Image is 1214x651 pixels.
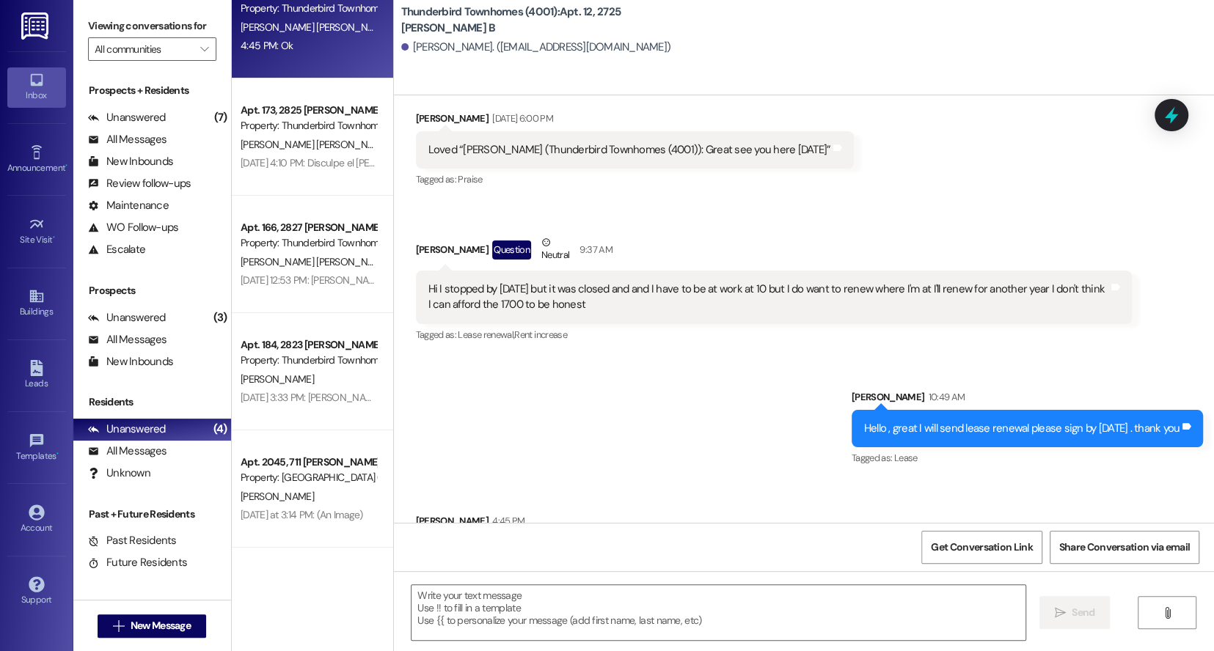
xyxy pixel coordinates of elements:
[7,212,66,251] a: Site Visit •
[1039,596,1111,629] button: Send
[241,103,376,118] div: Apt. 173, 2825 [PERSON_NAME]
[241,508,363,521] div: [DATE] at 3:14 PM: (An Image)
[56,449,59,459] span: •
[241,273,812,287] div: [DATE] 12:53 PM: [PERSON_NAME]. Muchisimas gracias. Ya gestionamos la instalacion para este proxi...
[489,513,524,529] div: 4:45 PM
[241,156,849,169] div: [DATE] 4:10 PM: Disculpe el [PERSON_NAME] acondicionado no está enfriando me lo puede checar maña...
[200,43,208,55] i: 
[1059,540,1190,555] span: Share Conversation via email
[73,507,231,522] div: Past + Future Residents
[428,142,831,158] div: Loved “[PERSON_NAME] (Thunderbird Townhomes (4001)): Great see you here [DATE]”
[1072,605,1094,620] span: Send
[514,328,567,341] span: Rent increase
[894,452,918,464] span: Lease
[401,40,671,55] div: [PERSON_NAME]. ([EMAIL_ADDRESS][DOMAIN_NAME])
[88,422,166,437] div: Unanswered
[7,572,66,611] a: Support
[241,220,376,235] div: Apt. 166, 2827 [PERSON_NAME]
[852,389,1203,410] div: [PERSON_NAME]
[7,428,66,468] a: Templates •
[416,324,1133,345] div: Tagged as:
[864,421,1180,436] div: Hello , great I will send lease renewal please sign by [DATE] . thank you
[241,470,376,485] div: Property: [GEOGRAPHIC_DATA] (4027)
[88,354,173,369] div: New Inbounds
[88,310,166,325] div: Unanswered
[88,242,145,257] div: Escalate
[88,332,167,347] div: All Messages
[241,39,293,52] div: 4:45 PM: Ok
[428,282,1109,313] div: Hi I stopped by [DATE] but it was closed and and I have to be at work at 10 but I do want to rene...
[88,198,169,213] div: Maintenance
[7,500,66,540] a: Account
[401,4,695,36] b: Thunderbird Townhomes (4001): Apt. 12, 2725 [PERSON_NAME] B
[924,389,965,405] div: 10:49 AM
[73,83,231,98] div: Prospects + Residents
[88,555,187,570] div: Future Residents
[241,118,376,133] div: Property: Thunderbird Townhomes (4001)
[88,154,173,169] div: New Inbounds
[241,353,376,368] div: Property: Thunderbird Townhomes (4001)
[1055,607,1066,619] i: 
[416,513,529,534] div: [PERSON_NAME]
[241,1,376,16] div: Property: Thunderbird Townhomes (4001)
[458,328,514,341] span: Lease renewal ,
[241,255,394,268] span: [PERSON_NAME] [PERSON_NAME]
[852,447,1203,468] div: Tagged as:
[241,235,376,251] div: Property: Thunderbird Townhomes (4001)
[88,132,167,147] div: All Messages
[98,614,206,638] button: New Message
[1161,607,1172,619] i: 
[88,444,167,459] div: All Messages
[931,540,1032,555] span: Get Conversation Link
[241,372,314,386] span: [PERSON_NAME]
[88,533,177,548] div: Past Residents
[416,111,855,131] div: [PERSON_NAME]
[88,176,191,191] div: Review follow-ups
[538,235,572,265] div: Neutral
[241,138,390,151] span: [PERSON_NAME] [PERSON_NAME]
[241,455,376,470] div: Apt. 2045, 711 [PERSON_NAME] F
[241,490,314,503] span: [PERSON_NAME]
[7,67,66,107] a: Inbox
[416,235,1133,271] div: [PERSON_NAME]
[73,283,231,298] div: Prospects
[458,173,482,185] span: Praise
[88,15,216,37] label: Viewing conversations for
[241,21,390,34] span: [PERSON_NAME] [PERSON_NAME]
[210,306,231,329] div: (3)
[416,169,855,190] div: Tagged as:
[210,418,231,441] div: (4)
[131,618,191,633] span: New Message
[113,620,124,632] i: 
[7,284,66,323] a: Buildings
[489,111,553,126] div: [DATE] 6:00 PM
[7,356,66,395] a: Leads
[211,106,231,129] div: (7)
[241,391,398,404] div: [DATE] 3:33 PM: [PERSON_NAME]! 😊
[21,12,51,40] img: ResiDesk Logo
[1050,531,1199,564] button: Share Conversation via email
[241,337,376,353] div: Apt. 184, 2823 [PERSON_NAME]
[492,240,531,259] div: Question
[53,232,55,243] span: •
[921,531,1042,564] button: Get Conversation Link
[88,466,150,481] div: Unknown
[65,161,67,171] span: •
[88,110,166,125] div: Unanswered
[88,220,178,235] div: WO Follow-ups
[576,242,612,257] div: 9:37 AM
[73,394,231,410] div: Residents
[95,37,193,61] input: All communities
